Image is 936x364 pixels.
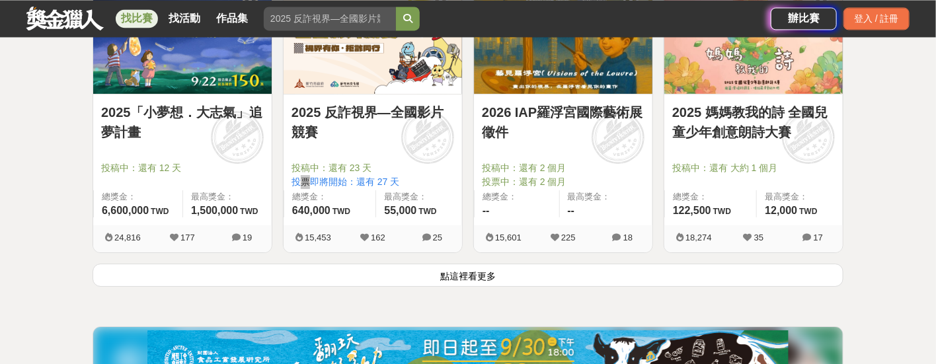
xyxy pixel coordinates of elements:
span: 25 [433,233,442,242]
a: 2025 媽媽教我的詩 全國兒童少年創意朗詩大賽 [672,102,835,142]
span: 投稿中：還有 大約 1 個月 [672,161,835,175]
span: 1,500,000 [191,205,238,216]
span: TWD [418,207,436,216]
span: TWD [799,207,817,216]
span: 總獎金： [483,190,551,203]
span: 總獎金： [292,190,368,203]
a: 2025 反詐視界—全國影片競賽 [292,102,454,142]
span: 162 [371,233,385,242]
span: 177 [180,233,195,242]
span: 投票即將開始：還有 27 天 [292,175,454,189]
span: 55,000 [384,205,416,216]
span: 15,453 [305,233,331,242]
span: 6,600,000 [102,205,149,216]
span: 投票中：還有 2 個月 [482,175,644,189]
a: 找活動 [163,9,206,28]
span: 18 [623,233,633,242]
span: 最高獎金： [384,190,454,203]
a: 作品集 [211,9,253,28]
button: 點這裡看更多 [93,264,843,287]
span: -- [568,205,575,216]
span: -- [483,205,490,216]
span: 640,000 [292,205,331,216]
div: 登入 / 註冊 [843,7,910,30]
span: 15,601 [495,233,522,242]
span: 總獎金： [673,190,748,203]
a: 辦比賽 [771,7,837,30]
span: 投稿中：還有 2 個月 [482,161,644,175]
a: 2025「小夢想．大志氣」追夢計畫 [101,102,264,142]
span: TWD [713,207,731,216]
span: 最高獎金： [568,190,645,203]
span: 17 [814,233,823,242]
span: 最高獎金： [765,190,835,203]
span: TWD [151,207,169,216]
input: 2025 反詐視界—全國影片競賽 [264,7,396,30]
span: TWD [240,207,258,216]
span: 總獎金： [102,190,175,203]
span: 18,274 [685,233,712,242]
span: 投稿中：還有 23 天 [292,161,454,175]
span: 122,500 [673,205,711,216]
span: 投稿中：還有 12 天 [101,161,264,175]
span: 35 [754,233,763,242]
span: TWD [332,207,350,216]
span: 12,000 [765,205,797,216]
span: 24,816 [114,233,141,242]
span: 最高獎金： [191,190,264,203]
span: 19 [243,233,252,242]
a: 2026 IAP羅浮宮國際藝術展徵件 [482,102,644,142]
a: 找比賽 [116,9,158,28]
span: 225 [561,233,576,242]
